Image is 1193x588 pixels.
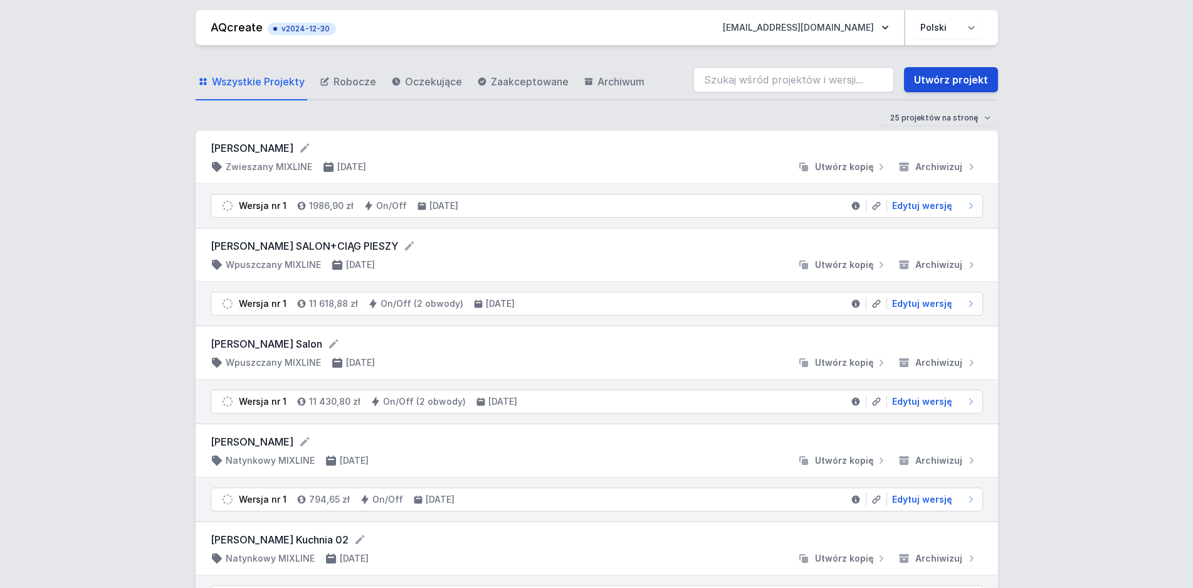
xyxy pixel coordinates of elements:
[429,200,458,212] h4: [DATE]
[211,336,983,351] form: [PERSON_NAME] Salon
[340,552,369,565] h4: [DATE]
[239,200,286,212] div: Wersja nr 1
[268,20,336,35] button: v2024-12-30
[239,493,286,506] div: Wersja nr 1
[298,436,311,448] button: Edytuj nazwę projektu
[597,74,644,89] span: Archiwum
[274,24,330,34] span: v2024-12-30
[893,552,983,565] button: Archiwizuj
[346,356,375,369] h4: [DATE]
[381,297,463,310] h4: On/Off (2 obwody)
[887,395,977,408] a: Edytuj wersję
[221,493,234,506] img: draft.svg
[389,64,465,100] a: Oczekujące
[226,356,321,369] h4: Wpuszczany MIXLINE
[915,454,962,467] span: Archiwizuj
[211,21,263,34] a: AQcreate
[815,259,874,271] span: Utwórz kopię
[212,74,305,89] span: Wszystkie Projekty
[317,64,379,100] a: Robocze
[221,395,234,408] img: draft.svg
[239,297,286,310] div: Wersja nr 1
[309,395,360,408] h4: 11 430,80 zł
[915,552,962,565] span: Archiwizuj
[239,395,286,408] div: Wersja nr 1
[815,161,874,173] span: Utwórz kopię
[893,454,983,467] button: Archiwizuj
[211,141,983,156] form: [PERSON_NAME]
[581,64,647,100] a: Archiwum
[488,395,517,408] h4: [DATE]
[383,395,466,408] h4: On/Off (2 obwody)
[334,74,376,89] span: Robocze
[892,200,952,212] span: Edytuj wersję
[405,74,462,89] span: Oczekujące
[221,297,234,310] img: draft.svg
[887,297,977,310] a: Edytuj wersję
[403,240,416,252] button: Edytuj nazwę projektu
[792,356,893,369] button: Utwórz kopię
[893,161,983,173] button: Archiwizuj
[354,533,366,546] button: Edytuj nazwę projektu
[211,434,983,449] form: [PERSON_NAME]
[211,238,983,254] form: [PERSON_NAME] SALON+CIĄG PIESZY
[426,493,455,506] h4: [DATE]
[887,200,977,212] a: Edytuj wersję
[915,356,962,369] span: Archiwizuj
[887,493,977,506] a: Edytuj wersję
[346,259,375,271] h4: [DATE]
[892,395,952,408] span: Edytuj wersję
[913,16,983,39] select: Wybierz język
[309,493,350,506] h4: 794,65 zł
[486,297,515,310] h4: [DATE]
[221,200,234,212] img: draft.svg
[892,493,952,506] span: Edytuj wersję
[211,532,983,547] form: [PERSON_NAME] Kuchnia 02
[309,297,358,310] h4: 11 618,88 zł
[815,454,874,467] span: Utwórz kopię
[376,200,407,212] h4: On/Off
[226,552,315,565] h4: Natynkowy MIXLINE
[893,356,983,369] button: Archiwizuj
[196,64,307,100] a: Wszystkie Projekty
[340,454,369,467] h4: [DATE]
[475,64,571,100] a: Zaakceptowane
[226,454,315,467] h4: Natynkowy MIXLINE
[337,161,366,173] h4: [DATE]
[226,161,312,173] h4: Zwieszany MIXLINE
[693,67,894,92] input: Szukaj wśród projektów i wersji...
[226,259,321,271] h4: Wpuszczany MIXLINE
[309,200,354,212] h4: 1986,90 zł
[915,161,962,173] span: Archiwizuj
[892,297,952,310] span: Edytuj wersję
[491,74,569,89] span: Zaakceptowane
[792,552,893,565] button: Utwórz kopię
[893,259,983,271] button: Archiwizuj
[904,67,998,92] a: Utwórz projekt
[792,161,893,173] button: Utwórz kopię
[792,454,893,467] button: Utwórz kopię
[815,552,874,565] span: Utwórz kopię
[298,142,311,154] button: Edytuj nazwę projektu
[372,493,403,506] h4: On/Off
[815,356,874,369] span: Utwórz kopię
[713,16,899,39] button: [EMAIL_ADDRESS][DOMAIN_NAME]
[792,259,893,271] button: Utwórz kopię
[327,338,340,350] button: Edytuj nazwę projektu
[915,259,962,271] span: Archiwizuj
